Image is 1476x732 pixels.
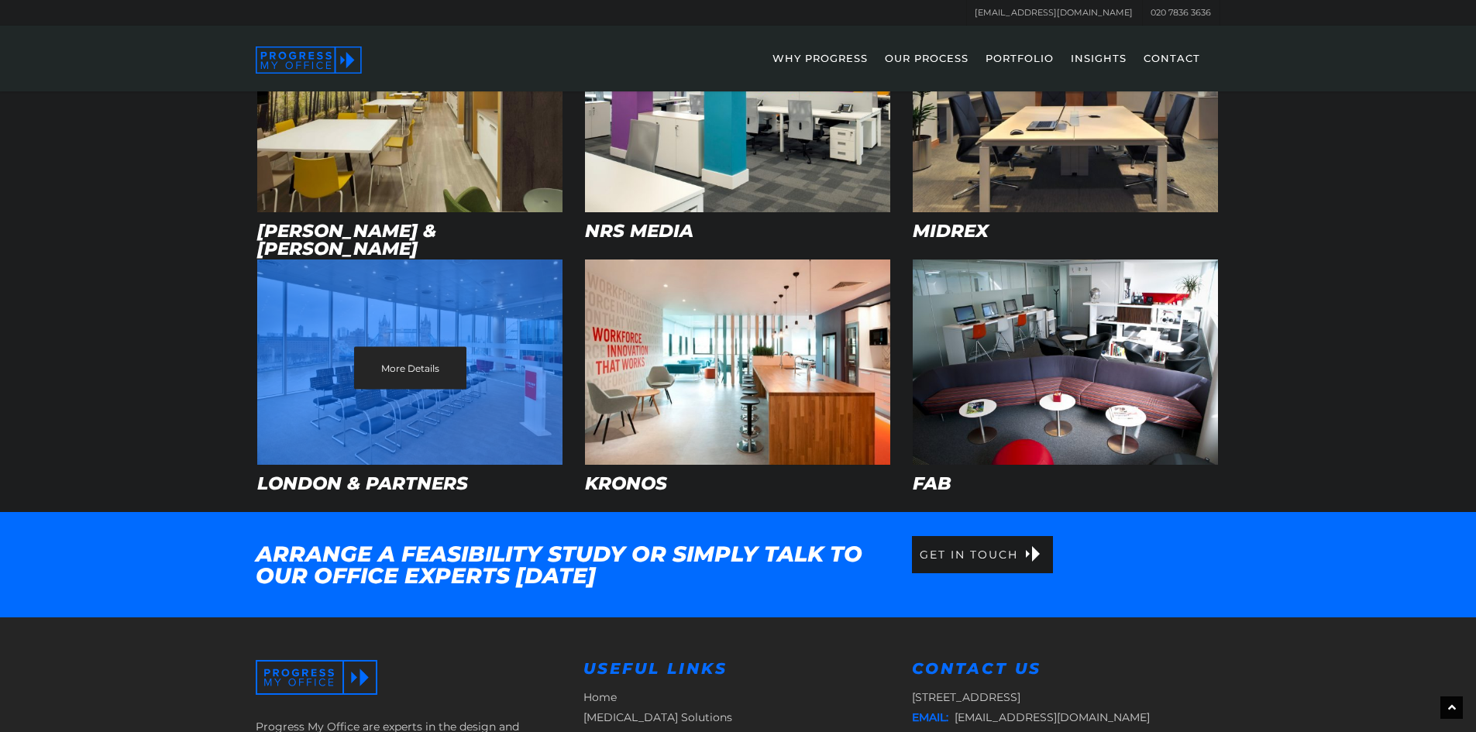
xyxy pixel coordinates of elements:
h4: FAB [913,475,1127,493]
a: OUR PROCESS [877,46,976,91]
a: [STREET_ADDRESS] [912,690,1020,704]
h4: [PERSON_NAME] & [PERSON_NAME] [257,222,471,258]
a: More Details [354,347,466,390]
a: WHY PROGRESS [765,46,876,91]
h4: Contact Us [912,660,1220,678]
h4: Useful Links [583,660,892,678]
img: Progress My Office Logo Blue [256,660,377,695]
a: Get In Touch [912,536,1053,573]
h4: Kronos [585,475,799,493]
h4: Midrex [913,222,1127,240]
a: [MEDICAL_DATA] Solutions [583,710,732,724]
a: PORTFOLIO [978,46,1061,91]
h2: ARRANGE A FEASIBILITY STUDY OR SIMPLY TALK TO OUR OFFICE EXPERTS [DATE] [256,543,892,586]
em: Email: [912,710,948,724]
a: CONTACT [1136,46,1208,91]
h4: London & Partners [257,475,471,493]
a: INSIGHTS [1063,46,1134,91]
a: [EMAIL_ADDRESS][DOMAIN_NAME] [955,710,1150,724]
h4: NRS Media [585,222,799,240]
a: Home [583,690,617,704]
